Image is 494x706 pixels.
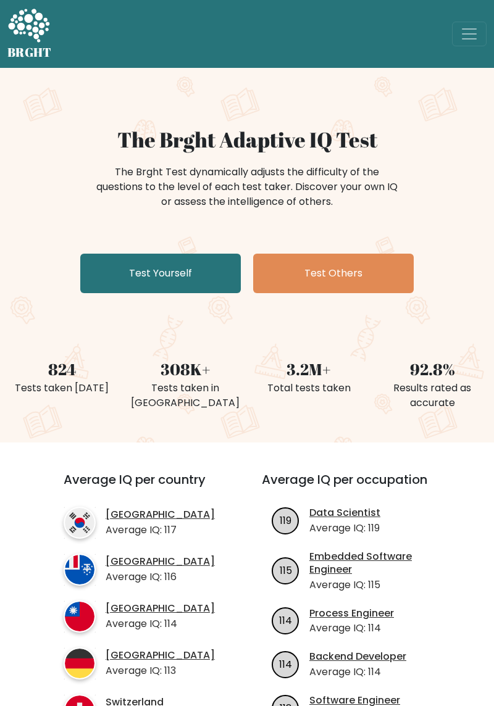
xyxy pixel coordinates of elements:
div: 92.8% [378,357,487,381]
h3: Average IQ per occupation [262,472,445,502]
div: 3.2M+ [254,357,363,381]
a: [GEOGRAPHIC_DATA] [106,509,215,521]
a: Data Scientist [309,507,380,520]
p: Average IQ: 114 [106,617,215,631]
text: 119 [280,513,291,528]
img: country [64,647,96,679]
div: Tests taken [DATE] [7,381,116,396]
a: Backend Developer [309,650,406,663]
div: Tests taken in [GEOGRAPHIC_DATA] [131,381,240,410]
text: 114 [279,657,292,671]
h3: Average IQ per country [64,472,217,502]
h5: BRGHT [7,45,52,60]
a: Process Engineer [309,607,394,620]
h1: The Brght Adaptive IQ Test [7,127,487,152]
div: Total tests taken [254,381,363,396]
a: Embedded Software Engineer [309,550,445,576]
p: Average IQ: 114 [309,665,406,679]
img: country [64,554,96,586]
p: Average IQ: 115 [309,578,445,592]
a: [GEOGRAPHIC_DATA] [106,602,215,615]
a: Test Others [253,254,414,293]
div: 824 [7,357,116,381]
a: BRGHT [7,5,52,63]
div: Results rated as accurate [378,381,487,410]
div: 308K+ [131,357,240,381]
p: Average IQ: 113 [106,663,215,678]
a: [GEOGRAPHIC_DATA] [106,649,215,662]
p: Average IQ: 117 [106,523,215,538]
a: [GEOGRAPHIC_DATA] [106,555,215,568]
img: country [64,600,96,633]
text: 115 [280,563,292,578]
p: Average IQ: 116 [106,570,215,584]
p: Average IQ: 119 [309,521,380,536]
img: country [64,507,96,539]
text: 114 [279,613,292,628]
button: Toggle navigation [452,22,487,46]
div: The Brght Test dynamically adjusts the difficulty of the questions to the level of each test take... [93,165,401,209]
a: Test Yourself [80,254,241,293]
p: Average IQ: 114 [309,621,394,636]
